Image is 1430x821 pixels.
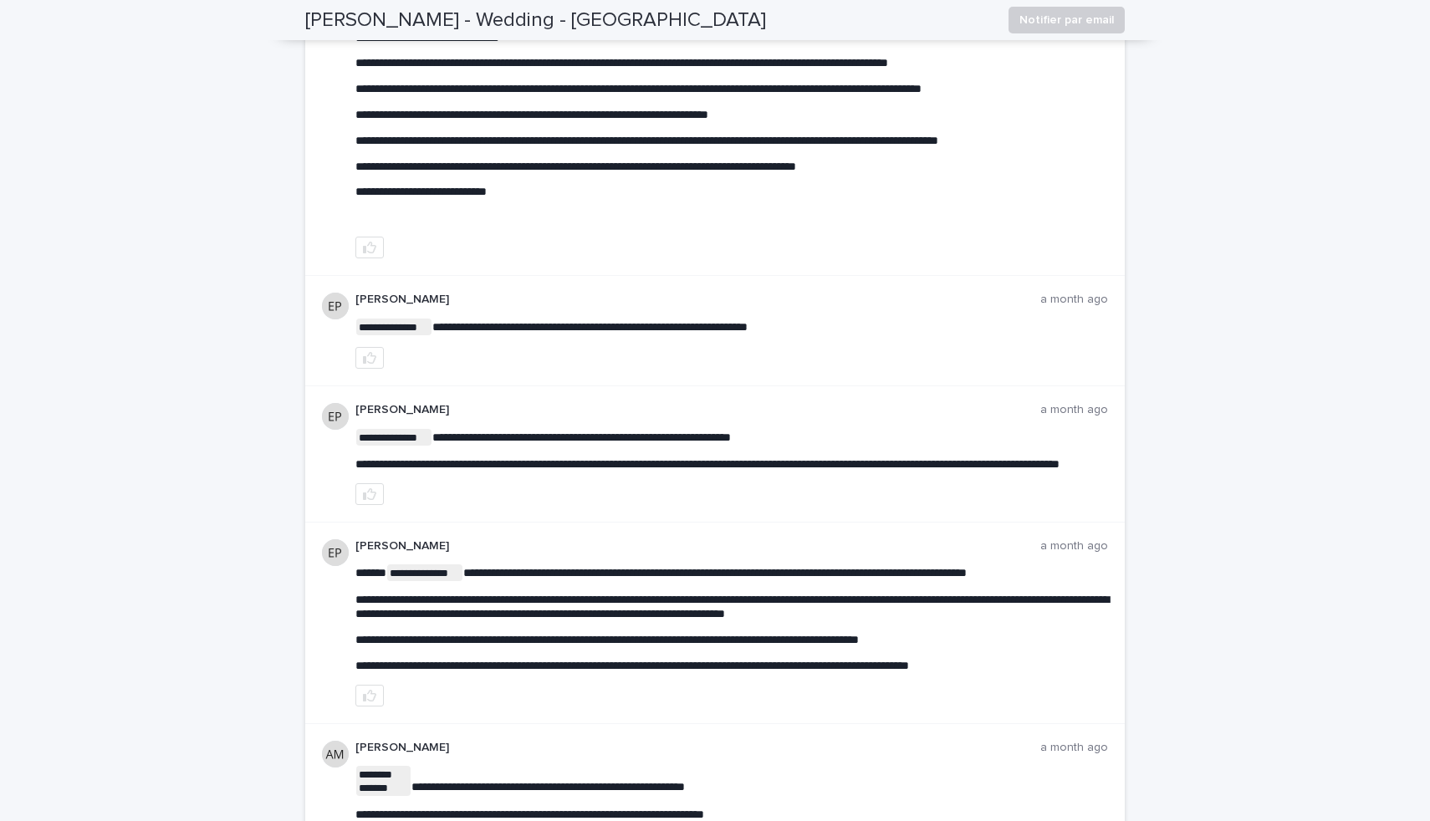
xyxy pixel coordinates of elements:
button: Notifier par email [1009,7,1125,33]
p: a month ago [1040,741,1108,755]
p: a month ago [1040,403,1108,417]
button: like this post [355,483,384,505]
p: [PERSON_NAME] [355,403,1040,417]
button: like this post [355,347,384,369]
p: [PERSON_NAME] [355,539,1040,553]
button: like this post [355,237,384,258]
h2: [PERSON_NAME] - Wedding - [GEOGRAPHIC_DATA] [305,8,766,33]
button: like this post [355,685,384,706]
p: a month ago [1040,539,1108,553]
span: Notifier par email [1019,12,1114,28]
p: [PERSON_NAME] [355,741,1040,755]
p: a month ago [1040,293,1108,307]
p: [PERSON_NAME] [355,293,1040,307]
